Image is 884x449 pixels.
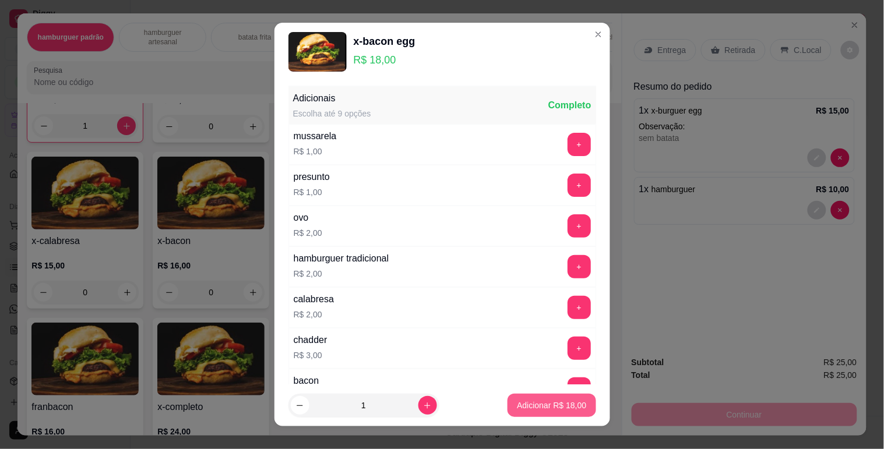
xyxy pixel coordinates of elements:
div: mussarela [294,129,337,143]
p: R$ 18,00 [354,52,415,68]
div: chadder [294,333,327,347]
p: R$ 2,00 [294,268,389,280]
button: add [568,337,591,360]
button: add [568,377,591,401]
div: presunto [294,170,330,184]
p: R$ 2,00 [294,227,322,239]
div: ovo [294,211,322,225]
div: Completo [548,98,591,112]
button: Close [589,25,608,44]
div: Adicionais [293,91,371,105]
p: R$ 3,00 [294,349,327,361]
button: Adicionar R$ 18,00 [508,394,596,417]
button: add [568,255,591,278]
button: increase-product-quantity [418,396,437,415]
div: Escolha até 9 opções [293,108,371,119]
p: R$ 1,00 [294,146,337,157]
p: R$ 2,00 [294,309,334,320]
p: Adicionar R$ 18,00 [517,399,586,411]
button: add [568,174,591,197]
img: product-image [288,32,347,72]
div: calabresa [294,292,334,306]
div: x-bacon egg [354,33,415,50]
p: R$ 1,00 [294,186,330,198]
button: add [568,296,591,319]
div: bacon [294,374,322,388]
div: hamburguer tradicional [294,252,389,266]
button: add [568,133,591,156]
button: decrease-product-quantity [291,396,309,415]
button: add [568,214,591,238]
